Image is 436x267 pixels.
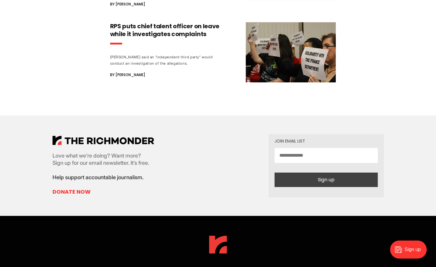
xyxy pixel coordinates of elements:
[209,236,227,253] img: The Richmonder
[275,173,378,187] button: Sign up
[385,238,436,267] iframe: portal-trigger
[110,22,222,38] h3: RPS puts chief talent officer on leave while it investigates complaints
[53,136,154,145] img: The Richmonder Logo
[110,1,145,8] span: By [PERSON_NAME]
[53,152,154,167] p: Love what we’re doing? Want more? Sign up for our email newsletter. It’s free.
[53,174,154,181] p: Help support accountable journalism.
[110,71,145,78] span: By [PERSON_NAME]
[110,22,336,82] a: RPS puts chief talent officer on leave while it investigates complaints [PERSON_NAME] said an “in...
[275,139,378,143] div: Join email list
[246,22,336,82] img: RPS puts chief talent officer on leave while it investigates complaints
[110,54,222,66] div: [PERSON_NAME] said an “independent third party” would conduct an investigation of the allegations.
[53,188,154,195] a: Donate Now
